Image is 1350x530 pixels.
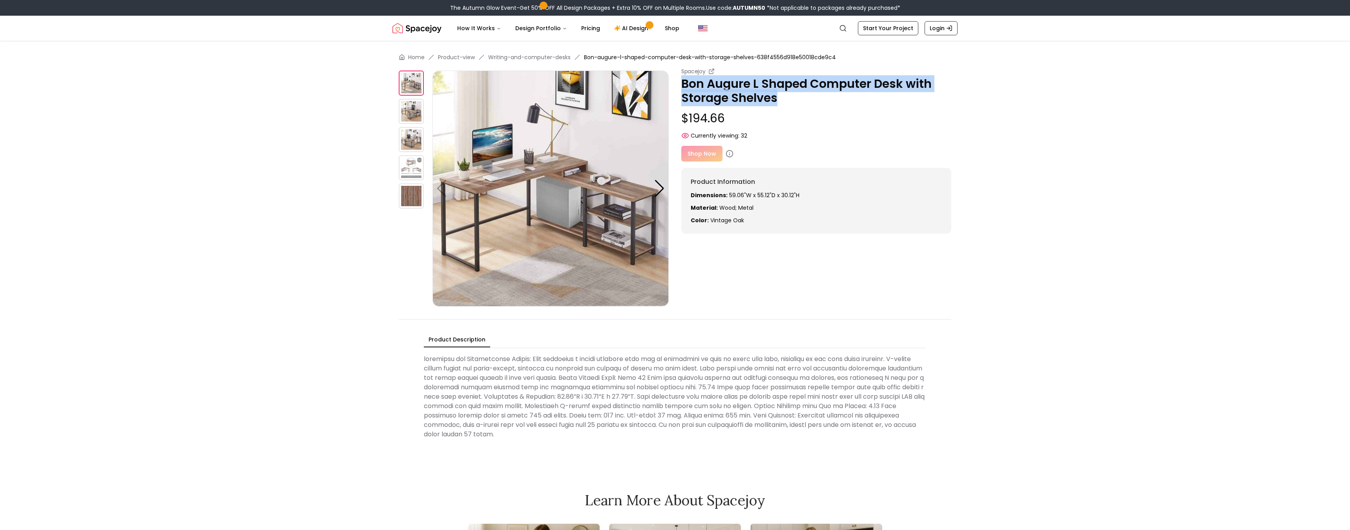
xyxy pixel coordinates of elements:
[392,16,958,41] nav: Global
[451,20,686,36] nav: Main
[424,351,926,442] div: loremipsu dol Sitametconse Adipis: Elit seddoeius t incidi utlabore etdo mag al enimadmini ve qui...
[399,71,424,96] img: https://storage.googleapis.com/spacejoy-main/assets/638f4556d918e50018cde9c4/product_0_mgei76mfml8
[608,20,657,36] a: AI Design
[392,20,441,36] a: Spacejoy
[468,492,882,508] h2: Learn More About Spacejoy
[488,53,571,61] a: Writing-and-computer-desks
[438,53,475,61] a: Product-view
[392,20,441,36] img: Spacejoy Logo
[451,20,507,36] button: How It Works
[698,24,708,33] img: United States
[509,20,573,36] button: Design Portfolio
[691,132,739,140] span: Currently viewing:
[399,183,424,209] img: https://storage.googleapis.com/spacejoy-main/assets/638f4556d918e50018cde9c4/product_8_ddmo9c1mp0l
[681,77,951,105] p: Bon Augure L Shaped Computer Desk with Storage Shelves
[399,53,951,61] nav: breadcrumb
[399,127,424,152] img: https://storage.googleapis.com/spacejoy-main/assets/638f4556d918e50018cde9c4/product_2_o3a86gpb020h
[710,216,744,224] span: vintage oak
[432,71,669,307] img: https://storage.googleapis.com/spacejoy-main/assets/638f4556d918e50018cde9c4/product_0_mgei76mfml8
[765,4,900,12] span: *Not applicable to packages already purchased*
[691,177,942,187] h6: Product Information
[408,53,425,61] a: Home
[450,4,900,12] div: The Autumn Glow Event-Get 50% OFF All Design Packages + Extra 10% OFF on Multiple Rooms.
[691,191,942,199] p: 59.06"W x 55.12"D x 30.12"H
[681,67,705,75] small: Spacejoy
[691,204,718,212] strong: Material:
[691,191,728,199] strong: Dimensions:
[741,132,747,140] span: 32
[399,155,424,180] img: https://storage.googleapis.com/spacejoy-main/assets/638f4556d918e50018cde9c4/product_3_gea9in2644m
[858,21,918,35] a: Start Your Project
[706,4,765,12] span: Use code:
[424,332,490,347] button: Product Description
[659,20,686,36] a: Shop
[584,53,836,61] span: Bon-augure-l-shaped-computer-desk-with-storage-shelves-638f4556d918e50018cde9c4
[719,204,753,212] span: Wood; Metal
[733,4,765,12] b: AUTUMN50
[681,111,951,125] p: $194.66
[575,20,606,36] a: Pricing
[399,99,424,124] img: https://storage.googleapis.com/spacejoy-main/assets/638f4556d918e50018cde9c4/product_1_9jedbmfc2ch6
[925,21,958,35] a: Login
[691,216,709,224] strong: Color:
